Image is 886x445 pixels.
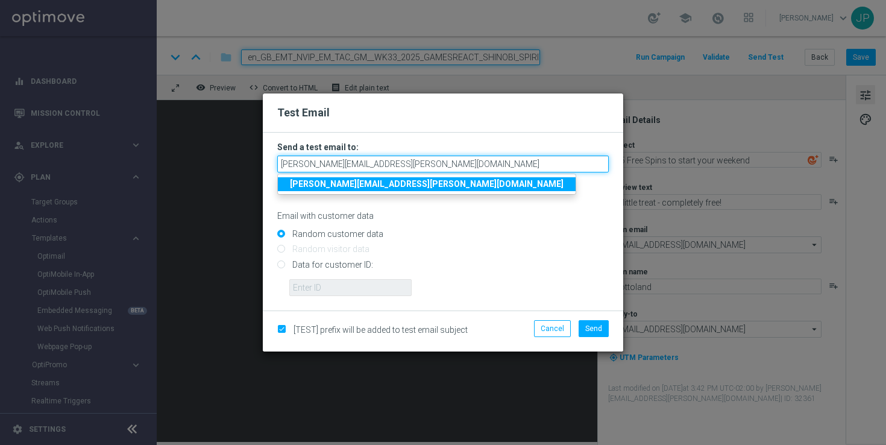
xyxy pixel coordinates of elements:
h2: Test Email [277,106,609,120]
a: [PERSON_NAME][EMAIL_ADDRESS][PERSON_NAME][DOMAIN_NAME] [278,177,576,191]
span: [TEST] prefix will be added to test email subject [294,325,468,335]
strong: [PERSON_NAME][EMAIL_ADDRESS][PERSON_NAME][DOMAIN_NAME] [290,179,564,189]
span: Send [585,324,602,333]
button: Cancel [534,320,571,337]
h3: Send a test email to: [277,142,609,153]
p: Email with customer data [277,210,609,221]
button: Send [579,320,609,337]
label: Random customer data [289,229,383,239]
input: Enter ID [289,279,412,296]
